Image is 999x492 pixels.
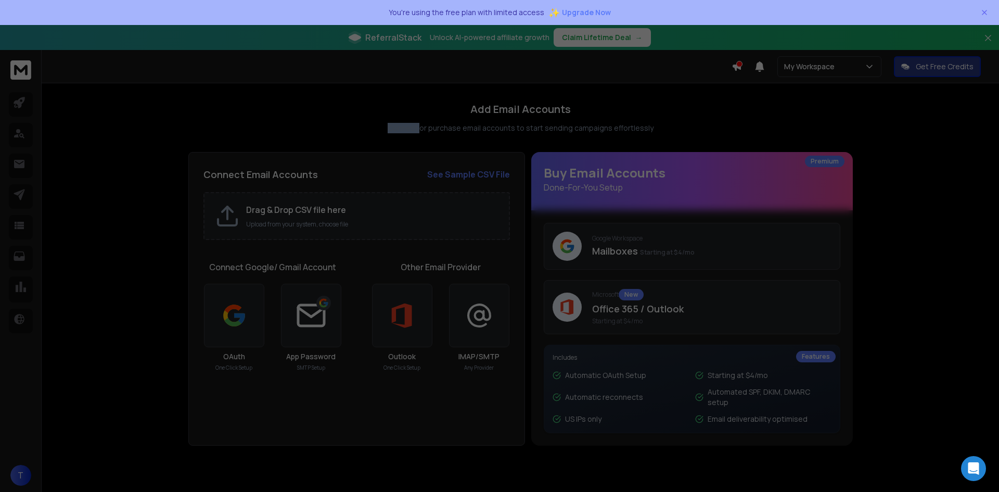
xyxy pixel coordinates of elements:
[708,414,808,424] p: Email deliverability optimised
[427,169,510,180] strong: See Sample CSV File
[553,354,831,362] p: Includes
[640,248,695,257] span: Starting at $4/mo
[427,168,510,181] a: See Sample CSV File
[203,167,318,182] h2: Connect Email Accounts
[548,5,560,20] span: ✨
[544,181,840,194] p: Done-For-You Setup
[223,351,245,362] h3: OAuth
[981,31,995,56] button: Close banner
[961,456,986,481] div: Open Intercom Messenger
[592,244,831,258] p: Mailboxes
[246,204,498,216] h2: Drag & Drop CSV file here
[619,289,644,300] div: New
[796,351,836,362] div: Features
[554,28,651,47] button: Claim Lifetime Deal→
[592,301,831,316] p: Office 365 / Outlook
[470,102,571,117] h1: Add Email Accounts
[916,61,974,72] p: Get Free Credits
[592,289,831,300] p: Microsoft
[635,32,643,43] span: →
[894,56,981,77] button: Get Free Credits
[297,364,325,372] p: SMTP Setup
[286,351,336,362] h3: App Password
[388,351,416,362] h3: Outlook
[592,234,831,243] p: Google Workspace
[209,261,336,273] h1: Connect Google/ Gmail Account
[544,165,840,194] h1: Buy Email Accounts
[464,364,494,372] p: Any Provider
[389,7,544,18] p: You're using the free plan with limited access
[10,465,31,486] button: T
[708,370,768,381] p: Starting at $4/mo
[365,31,421,44] span: ReferralStack
[562,7,611,18] span: Upgrade Now
[458,351,499,362] h3: IMAP/SMTP
[565,392,643,402] p: Automatic reconnects
[388,123,654,133] p: Connect or purchase email accounts to start sending campaigns effortlessly
[246,220,498,229] p: Upload from your system, choose file
[565,370,646,381] p: Automatic OAuth Setup
[548,2,611,23] button: ✨Upgrade Now
[383,364,420,372] p: One Click Setup
[430,32,549,43] p: Unlock AI-powered affiliate growth
[784,61,839,72] p: My Workspace
[592,317,831,325] span: Starting at $4/mo
[565,414,601,424] p: US IPs only
[805,156,844,167] div: Premium
[708,387,831,408] p: Automated SPF, DKIM, DMARC setup
[401,261,481,273] h1: Other Email Provider
[215,364,252,372] p: One Click Setup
